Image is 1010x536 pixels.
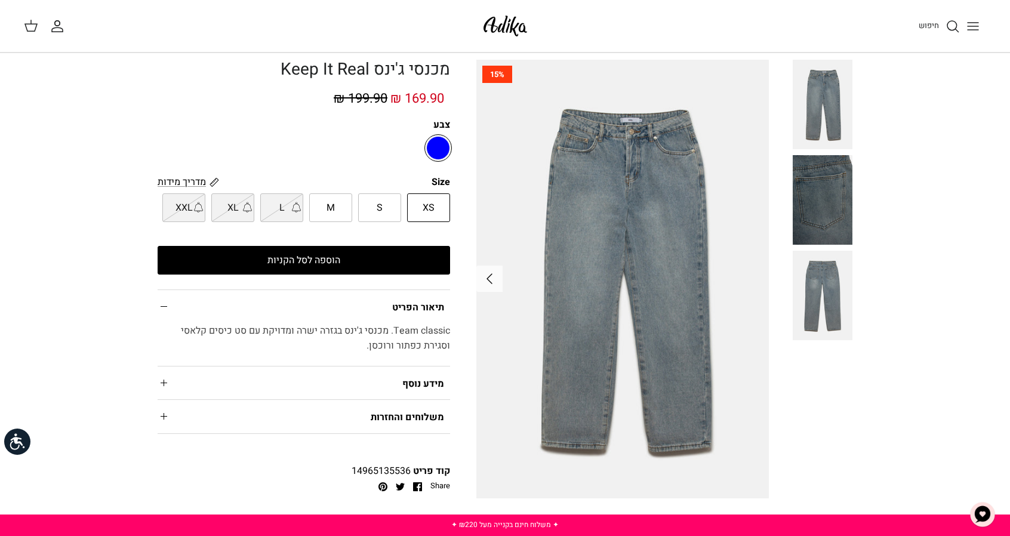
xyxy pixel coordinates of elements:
[423,201,435,216] span: XS
[158,366,450,399] summary: מידע נוסף
[158,175,206,189] span: מדריך מידות
[432,175,450,189] legend: Size
[158,60,450,80] h1: מכנסי ג'ינס Keep It Real
[158,246,450,275] button: הוספה לסל הקניות
[327,201,335,216] span: M
[175,201,193,216] span: XXL
[158,400,450,433] summary: משלוחים והחזרות
[430,480,450,492] span: Share
[158,324,450,366] div: Team classic. מכנסי ג'ינס בגזרה ישרה ומדויקת עם סט כיסים קלאסי וסגירת כפתור ורוכסן.
[390,89,444,108] span: 169.90 ₪
[413,464,450,478] span: קוד פריט
[919,20,939,31] span: חיפוש
[480,12,531,40] img: Adika IL
[919,19,960,33] a: חיפוש
[352,464,411,478] span: 14965135536
[476,266,503,292] button: Next
[158,118,450,131] label: צבע
[451,519,559,530] a: ✦ משלוח חינם בקנייה מעל ₪220 ✦
[158,290,450,323] summary: תיאור הפריט
[960,13,986,39] button: Toggle menu
[334,89,387,108] span: 199.90 ₪
[50,19,69,33] a: החשבון שלי
[279,201,285,216] span: L
[158,175,219,189] a: מדריך מידות
[227,201,239,216] span: XL
[965,497,1000,532] button: צ'אט
[377,201,383,216] span: S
